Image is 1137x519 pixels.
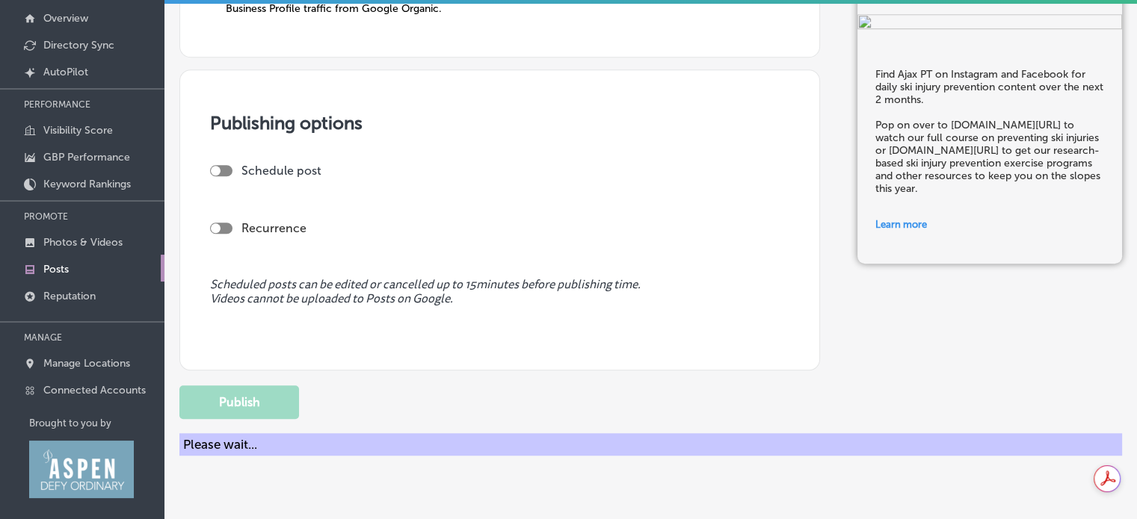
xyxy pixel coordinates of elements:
[43,290,96,302] p: Reputation
[43,39,114,52] p: Directory Sync
[43,124,113,137] p: Visibility Score
[875,209,1104,240] a: Learn more
[43,12,88,25] p: Overview
[43,178,131,190] p: Keyword Rankings
[43,151,130,164] p: GBP Performance
[241,221,306,235] label: Recurrence
[241,164,321,178] label: Schedule post
[43,384,146,397] p: Connected Accounts
[43,236,123,249] p: Photos & Videos
[29,441,134,498] img: Aspen
[210,278,789,306] span: Scheduled posts can be edited or cancelled up to 15 minutes before publishing time. Videos cannot...
[43,66,88,78] p: AutoPilot
[179,433,1122,456] div: Please wait...
[210,112,789,134] h3: Publishing options
[43,357,130,370] p: Manage Locations
[857,14,1122,32] img: e5d86ea4-ef61-4305-af0b-98c95e52469f
[43,263,69,276] p: Posts
[875,68,1104,195] h5: Find Ajax PT on Instagram and Facebook for daily ski injury prevention content over the next 2 mo...
[875,219,927,230] span: Learn more
[179,385,299,419] button: Publish
[29,417,164,429] p: Brought to you by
